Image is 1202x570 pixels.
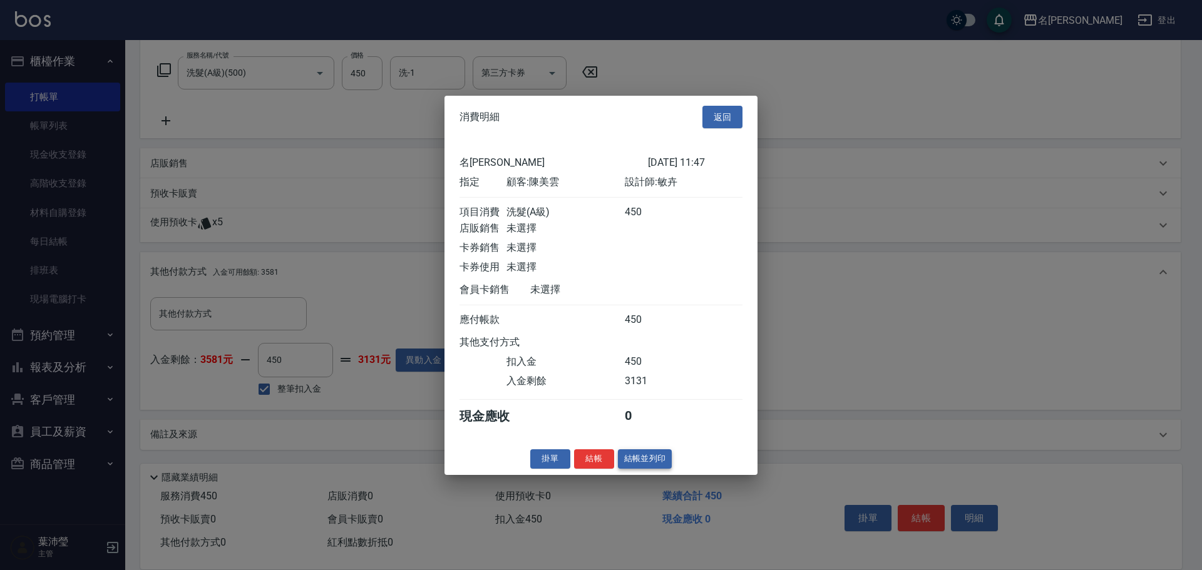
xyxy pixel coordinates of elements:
div: 扣入金 [506,355,624,369]
div: 名[PERSON_NAME] [460,156,648,170]
div: 項目消費 [460,206,506,219]
div: 卡券銷售 [460,242,506,255]
div: 會員卡銷售 [460,283,530,297]
div: 450 [625,355,672,369]
div: 未選擇 [506,242,624,255]
button: 掛單 [530,449,570,469]
div: 店販銷售 [460,222,506,235]
div: 顧客: 陳美雲 [506,176,624,189]
div: 應付帳款 [460,313,506,327]
button: 結帳並列印 [618,449,672,469]
div: 洗髮(A級) [506,206,624,219]
div: 現金應收 [460,408,530,425]
div: 指定 [460,176,506,189]
div: 未選擇 [506,261,624,274]
button: 返回 [702,105,742,128]
div: 0 [625,408,672,425]
div: 其他支付方式 [460,336,554,349]
span: 消費明細 [460,111,500,123]
div: 卡券使用 [460,261,506,274]
div: 未選擇 [530,283,648,297]
div: 3131 [625,375,672,388]
div: 入金剩餘 [506,375,624,388]
div: [DATE] 11:47 [648,156,742,170]
div: 450 [625,206,672,219]
div: 設計師: 敏卉 [625,176,742,189]
button: 結帳 [574,449,614,469]
div: 未選擇 [506,222,624,235]
div: 450 [625,313,672,327]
